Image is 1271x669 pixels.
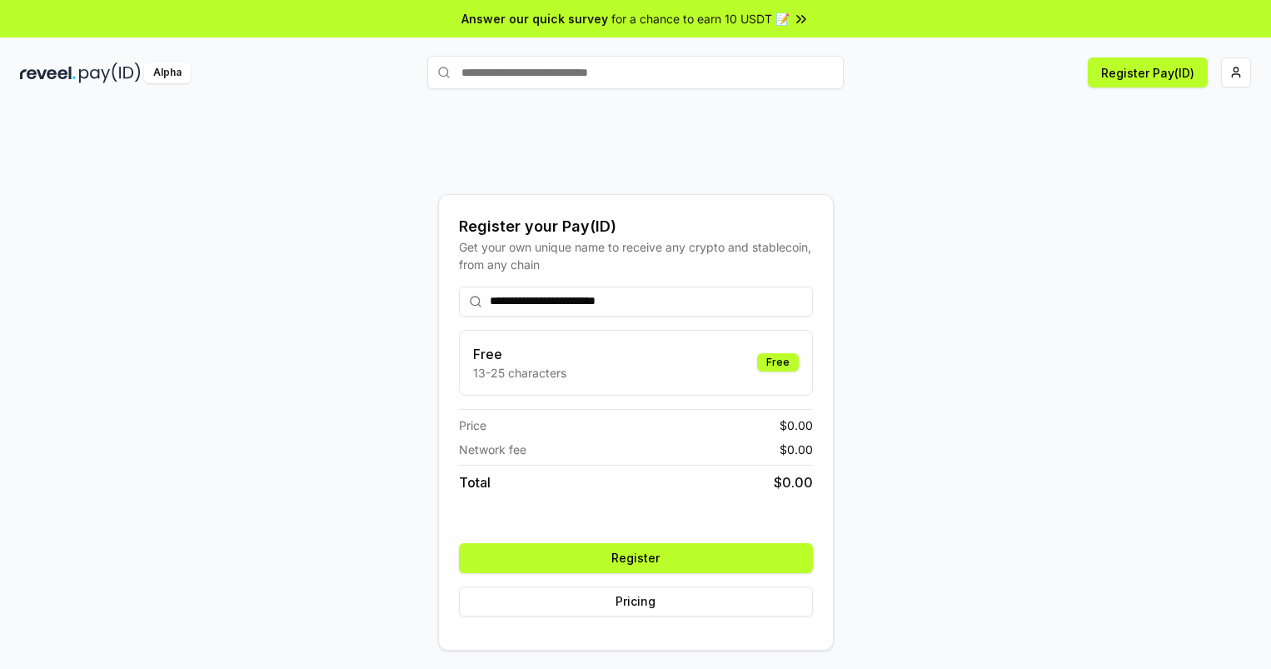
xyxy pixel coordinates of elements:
[473,364,566,382] p: 13-25 characters
[1088,57,1208,87] button: Register Pay(ID)
[461,10,608,27] span: Answer our quick survey
[459,238,813,273] div: Get your own unique name to receive any crypto and stablecoin, from any chain
[459,441,526,458] span: Network fee
[79,62,141,83] img: pay_id
[459,417,486,434] span: Price
[20,62,76,83] img: reveel_dark
[473,344,566,364] h3: Free
[611,10,790,27] span: for a chance to earn 10 USDT 📝
[774,472,813,492] span: $ 0.00
[780,417,813,434] span: $ 0.00
[780,441,813,458] span: $ 0.00
[144,62,191,83] div: Alpha
[459,587,813,617] button: Pricing
[757,353,799,372] div: Free
[459,472,491,492] span: Total
[459,215,813,238] div: Register your Pay(ID)
[459,543,813,573] button: Register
